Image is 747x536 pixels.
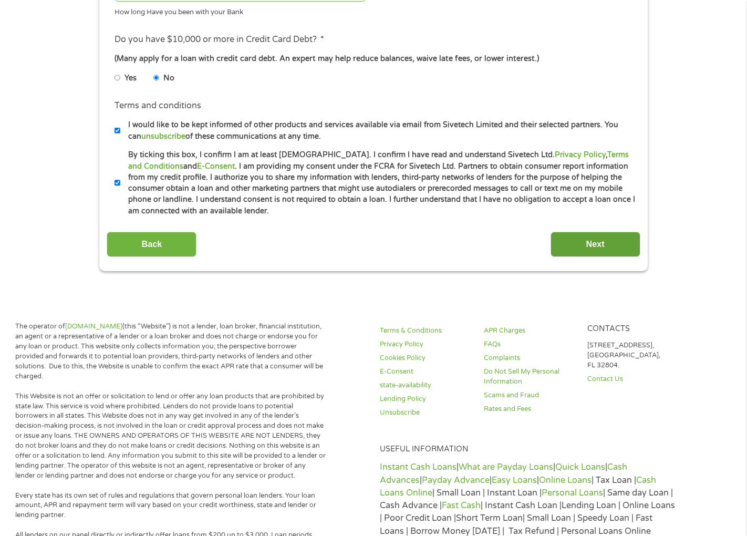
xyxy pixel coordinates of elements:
div: How long Have you been with your Bank [115,4,366,18]
a: Terms and Conditions [128,150,629,170]
a: Privacy Policy [555,150,606,159]
a: Lending Policy [380,394,471,404]
div: (Many apply for a loan with credit card debt. An expert may help reduce balances, waive late fees... [115,53,632,65]
a: Terms & Conditions [380,326,471,336]
a: Personal Loans [542,488,603,498]
a: E-Consent [380,367,471,377]
h4: Contacts [587,324,678,334]
a: unsubscribe [141,132,185,141]
a: Complaints [484,353,575,363]
a: Quick Loans [555,462,605,472]
label: Yes [124,73,137,84]
a: Unsubscribe [380,408,471,418]
a: APR Charges [484,326,575,336]
a: E-Consent [197,162,235,171]
label: By ticking this box, I confirm I am at least [DEMOGRAPHIC_DATA]. I confirm I have read and unders... [120,149,636,217]
h4: Useful Information [380,445,678,455]
a: Cash Loans Online [380,475,656,498]
label: No [163,73,174,84]
a: Cookies Policy [380,353,471,363]
a: What are Payday Loans [459,462,553,472]
a: Cash Advances [380,462,627,485]
a: Do Not Sell My Personal Information [484,367,575,387]
input: Next [551,232,640,257]
a: Scams and Fraud [484,390,575,400]
a: state-availability [380,380,471,390]
p: The operator of (this “Website”) is not a lender, loan broker, financial institution, an agent or... [15,322,326,381]
a: Easy Loans [492,475,537,486]
a: Fast Cash [442,500,481,511]
a: Online Loans [539,475,592,486]
a: Privacy Policy [380,339,471,349]
label: Do you have $10,000 or more in Credit Card Debt? [115,34,324,45]
label: I would like to be kept informed of other products and services available via email from Sivetech... [120,119,636,142]
label: Terms and conditions [115,100,201,111]
a: Rates and Fees [484,404,575,414]
p: [STREET_ADDRESS], [GEOGRAPHIC_DATA], FL 32804. [587,341,678,370]
a: FAQs [484,339,575,349]
a: [DOMAIN_NAME] [65,322,122,331]
a: Payday Advance [422,475,490,486]
p: This Website is not an offer or solicitation to lend or offer any loan products that are prohibit... [15,391,326,481]
p: Every state has its own set of rules and regulations that govern personal loan lenders. Your loan... [15,491,326,521]
a: Instant Cash Loans [380,462,456,472]
input: Back [107,232,196,257]
a: Contact Us [587,374,678,384]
